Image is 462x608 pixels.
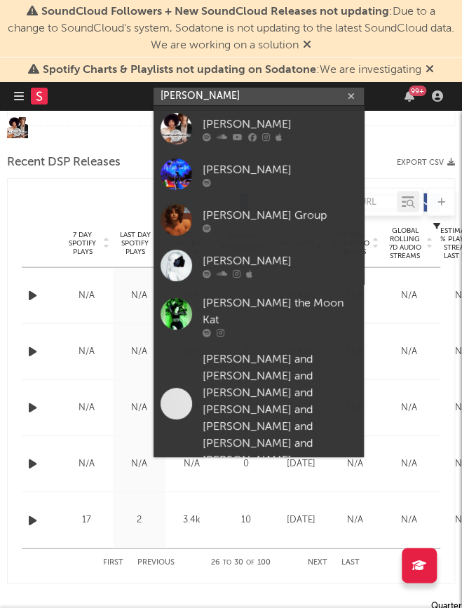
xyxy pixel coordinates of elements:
[41,6,389,18] span: SoundCloud Followers + New SoundCloud Releases not updating
[308,558,327,566] button: Next
[64,513,109,527] div: 17
[341,558,360,566] button: Last
[409,86,426,96] div: 99 +
[203,252,357,269] div: [PERSON_NAME]
[137,558,175,566] button: Previous
[116,400,162,414] div: N/A
[154,243,364,288] a: [PERSON_NAME]
[203,207,357,224] div: [PERSON_NAME] Group
[278,457,325,471] div: [DATE]
[154,151,364,197] a: [PERSON_NAME]
[64,457,109,471] div: N/A
[203,116,357,133] div: [PERSON_NAME]
[203,351,357,520] div: [PERSON_NAME] and [PERSON_NAME] and [PERSON_NAME] and [PERSON_NAME] and [PERSON_NAME] and [PERSON...
[426,65,434,76] span: Dismiss
[64,344,109,358] div: N/A
[116,457,162,471] div: N/A
[116,288,162,302] div: N/A
[332,513,379,527] div: N/A
[332,457,379,471] div: N/A
[154,344,364,535] a: [PERSON_NAME] and [PERSON_NAME] and [PERSON_NAME] and [PERSON_NAME] and [PERSON_NAME] and [PERSON...
[116,344,162,358] div: N/A
[386,457,433,471] div: N/A
[103,558,123,566] button: First
[386,513,433,527] div: N/A
[405,90,414,102] button: 99+
[303,40,311,51] span: Dismiss
[203,161,357,178] div: [PERSON_NAME]
[386,344,433,358] div: N/A
[64,230,101,255] span: 7 Day Spotify Plays
[8,6,454,51] span: : Due to a change to SoundCloud's system, Sodatone is not updating to the latest SoundCloud data....
[397,158,455,167] button: Export CSV
[154,88,364,105] input: Search for artists
[154,197,364,243] a: [PERSON_NAME] Group
[203,554,280,571] div: 26 30 100
[116,513,162,527] div: 2
[222,457,271,471] div: 0
[43,65,316,76] span: Spotify Charts & Playlists not updating on Sodatone
[64,288,109,302] div: N/A
[43,65,421,76] span: : We are investigating
[222,513,271,527] div: 10
[154,288,364,344] a: [PERSON_NAME] the Moon Kat
[278,513,325,527] div: [DATE]
[154,106,364,151] a: [PERSON_NAME]
[169,457,215,471] div: N/A
[203,295,357,329] div: [PERSON_NAME] the Moon Kat
[386,288,433,302] div: N/A
[223,559,231,565] span: to
[246,559,254,565] span: of
[386,226,424,259] span: Global Rolling 7D Audio Streams
[64,400,109,414] div: N/A
[116,230,154,255] span: Last Day Spotify Plays
[7,154,121,171] span: Recent DSP Releases
[386,400,433,414] div: N/A
[169,513,215,527] div: 3.4k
